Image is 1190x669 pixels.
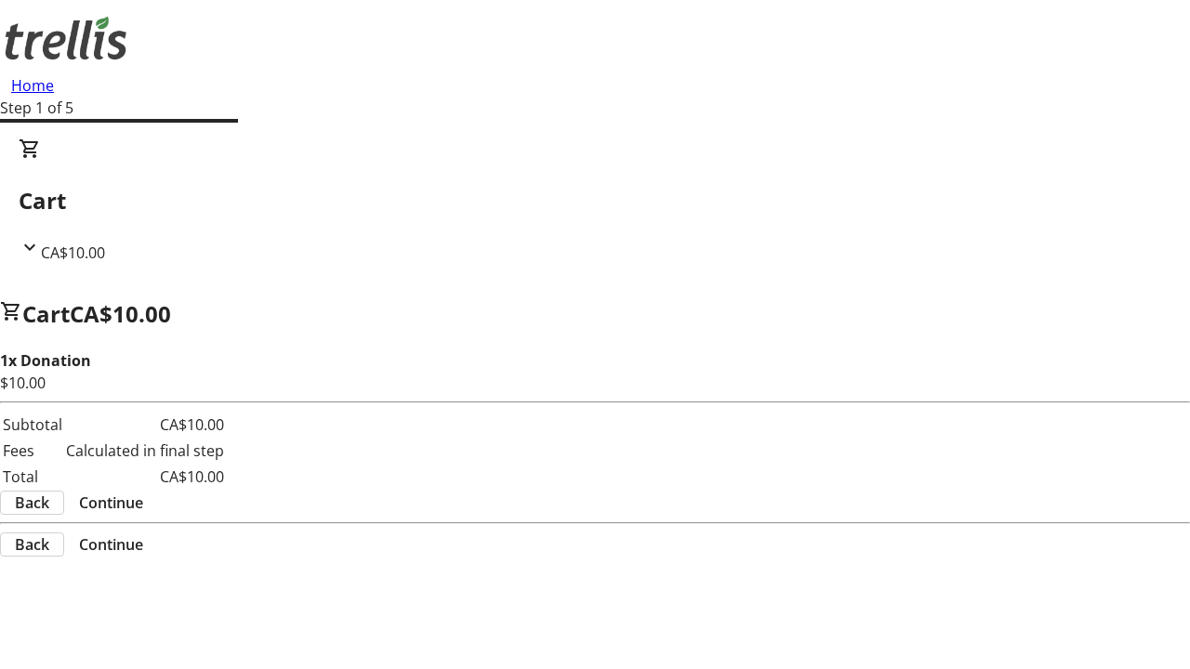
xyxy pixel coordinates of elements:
[70,298,171,329] span: CA$10.00
[2,439,63,463] td: Fees
[2,413,63,437] td: Subtotal
[41,243,105,263] span: CA$10.00
[2,465,63,489] td: Total
[19,184,1171,217] h2: Cart
[22,298,70,329] span: Cart
[65,439,225,463] td: Calculated in final step
[15,533,49,556] span: Back
[79,492,143,514] span: Continue
[65,413,225,437] td: CA$10.00
[79,533,143,556] span: Continue
[64,533,158,556] button: Continue
[19,138,1171,264] div: CartCA$10.00
[64,492,158,514] button: Continue
[65,465,225,489] td: CA$10.00
[15,492,49,514] span: Back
